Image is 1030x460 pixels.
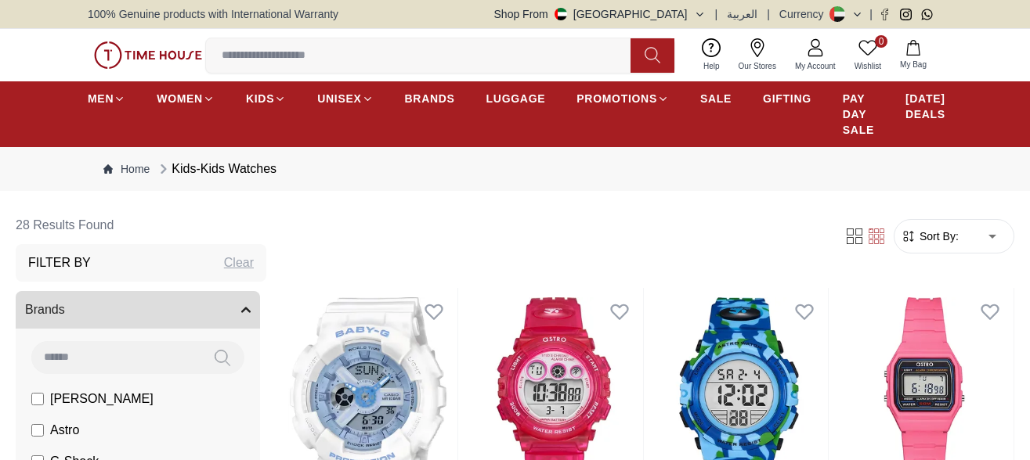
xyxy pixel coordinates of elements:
a: BRANDS [405,84,455,113]
button: Sort By: [901,228,959,244]
img: United Arab Emirates [555,8,567,20]
h3: Filter By [28,253,91,272]
a: Facebook [879,9,891,20]
span: Sort By: [916,228,959,244]
span: [DATE] DEALS [905,91,945,122]
a: GIFTING [763,84,811,113]
span: My Bag [894,59,933,70]
input: [PERSON_NAME] [31,393,44,405]
span: GIFTING [763,91,811,106]
span: Wishlist [848,60,887,72]
span: LUGGAGE [486,91,546,106]
div: Currency [779,6,830,22]
span: 100% Genuine products with International Warranty [88,6,338,22]
span: Our Stores [732,60,782,72]
span: Brands [25,300,65,319]
span: KIDS [246,91,274,106]
span: UNISEX [317,91,361,106]
a: MEN [88,84,125,113]
a: Our Stores [729,35,786,75]
input: Astro [31,424,44,437]
span: PAY DAY SALE [843,91,874,138]
div: Kids-Kids Watches [156,160,276,178]
button: العربية [727,6,757,22]
a: LUGGAGE [486,84,546,113]
span: Astro [50,421,79,440]
a: [DATE] DEALS [905,84,945,128]
button: Shop From[GEOGRAPHIC_DATA] [494,6,706,22]
a: 0Wishlist [845,35,891,75]
img: ... [94,41,202,69]
h6: 28 Results Found [16,207,266,244]
span: 0 [875,35,887,48]
span: MEN [88,91,114,106]
a: Instagram [900,9,912,20]
a: SALE [700,84,732,113]
span: | [767,6,770,22]
a: PROMOTIONS [576,84,669,113]
span: [PERSON_NAME] [50,390,154,408]
a: Home [103,161,150,177]
span: PROMOTIONS [576,91,657,106]
nav: Breadcrumb [88,147,942,191]
span: SALE [700,91,732,106]
div: Clear [224,253,254,272]
span: BRANDS [405,91,455,106]
button: Brands [16,291,260,329]
a: Help [694,35,729,75]
a: Whatsapp [921,9,933,20]
a: UNISEX [317,84,373,113]
span: My Account [789,60,842,72]
a: KIDS [246,84,286,113]
span: | [715,6,718,22]
button: My Bag [891,37,936,74]
span: Help [697,60,726,72]
a: WOMEN [157,84,215,113]
a: PAY DAY SALE [843,84,874,144]
span: WOMEN [157,91,203,106]
span: | [869,6,873,22]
